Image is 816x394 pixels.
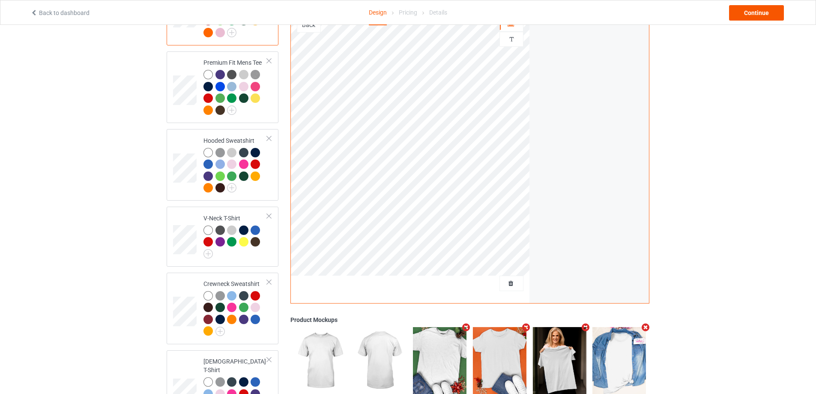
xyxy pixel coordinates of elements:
i: Remove mockup [580,323,591,332]
a: Back to dashboard [30,9,90,16]
div: Design [369,0,387,25]
div: Hooded Sweatshirt [167,129,278,201]
img: heather_texture.png [251,70,260,79]
img: svg+xml;base64,PD94bWwgdmVyc2lvbj0iMS4wIiBlbmNvZGluZz0iVVRGLTgiPz4KPHN2ZyB3aWR0aD0iMjJweCIgaGVpZ2... [227,28,236,37]
div: V-Neck T-Shirt [167,207,278,266]
img: svg+xml;base64,PD94bWwgdmVyc2lvbj0iMS4wIiBlbmNvZGluZz0iVVRGLTgiPz4KPHN2ZyB3aWR0aD0iMjJweCIgaGVpZ2... [203,249,213,259]
div: Product Mockups [290,316,649,324]
img: regular.jpg [533,327,586,394]
img: regular.jpg [293,327,347,394]
img: svg+xml;base64,PD94bWwgdmVyc2lvbj0iMS4wIiBlbmNvZGluZz0iVVRGLTgiPz4KPHN2ZyB3aWR0aD0iMjJweCIgaGVpZ2... [227,183,236,192]
div: Details [429,0,447,24]
div: Crewneck Sweatshirt [203,280,267,335]
div: Crewneck Sweatshirt [167,273,278,344]
div: Premium Fit Mens Tee [167,51,278,123]
div: V-Neck T-Shirt [203,214,267,256]
img: regular.jpg [473,327,526,394]
img: regular.jpg [353,327,407,394]
img: regular.jpg [413,327,466,394]
img: regular.jpg [592,327,646,394]
i: Remove mockup [640,323,651,332]
img: svg+xml;base64,PD94bWwgdmVyc2lvbj0iMS4wIiBlbmNvZGluZz0iVVRGLTgiPz4KPHN2ZyB3aWR0aD0iMjJweCIgaGVpZ2... [227,105,236,115]
div: Hooded Sweatshirt [203,136,267,192]
img: svg%3E%0A [508,35,516,43]
i: Remove mockup [520,323,531,332]
div: Premium Fit Mens Tee [203,58,267,114]
div: Continue [729,5,784,21]
img: svg+xml;base64,PD94bWwgdmVyc2lvbj0iMS4wIiBlbmNvZGluZz0iVVRGLTgiPz4KPHN2ZyB3aWR0aD0iMjJweCIgaGVpZ2... [215,327,225,336]
i: Remove mockup [461,323,472,332]
div: Pricing [399,0,417,24]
